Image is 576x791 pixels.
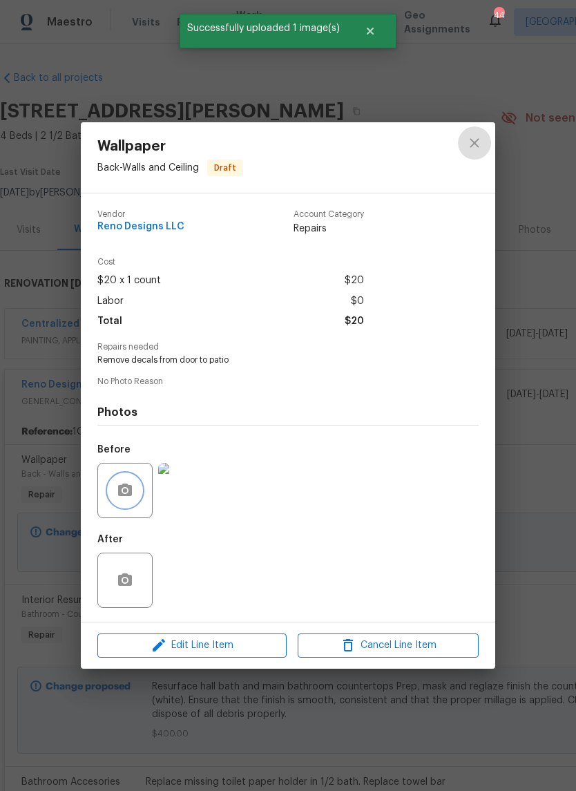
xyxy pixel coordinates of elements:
[97,312,122,332] span: Total
[351,292,364,312] span: $0
[180,14,347,43] span: Successfully uploaded 1 image(s)
[97,222,184,232] span: Reno Designs LLC
[97,210,184,219] span: Vendor
[102,637,282,654] span: Edit Line Item
[97,406,479,419] h4: Photos
[97,258,364,267] span: Cost
[97,354,441,366] span: Remove decals from door to patio
[97,271,161,291] span: $20 x 1 count
[494,8,503,22] div: 44
[209,161,242,175] span: Draft
[345,271,364,291] span: $20
[345,312,364,332] span: $20
[294,210,364,219] span: Account Category
[347,17,393,45] button: Close
[302,637,474,654] span: Cancel Line Item
[97,445,131,455] h5: Before
[294,222,364,236] span: Repairs
[97,139,243,154] span: Wallpaper
[97,292,124,312] span: Labor
[97,535,123,544] h5: After
[97,343,479,352] span: Repairs needed
[97,163,199,173] span: Back - Walls and Ceiling
[97,377,479,386] span: No Photo Reason
[97,633,287,658] button: Edit Line Item
[458,126,491,160] button: close
[298,633,479,658] button: Cancel Line Item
